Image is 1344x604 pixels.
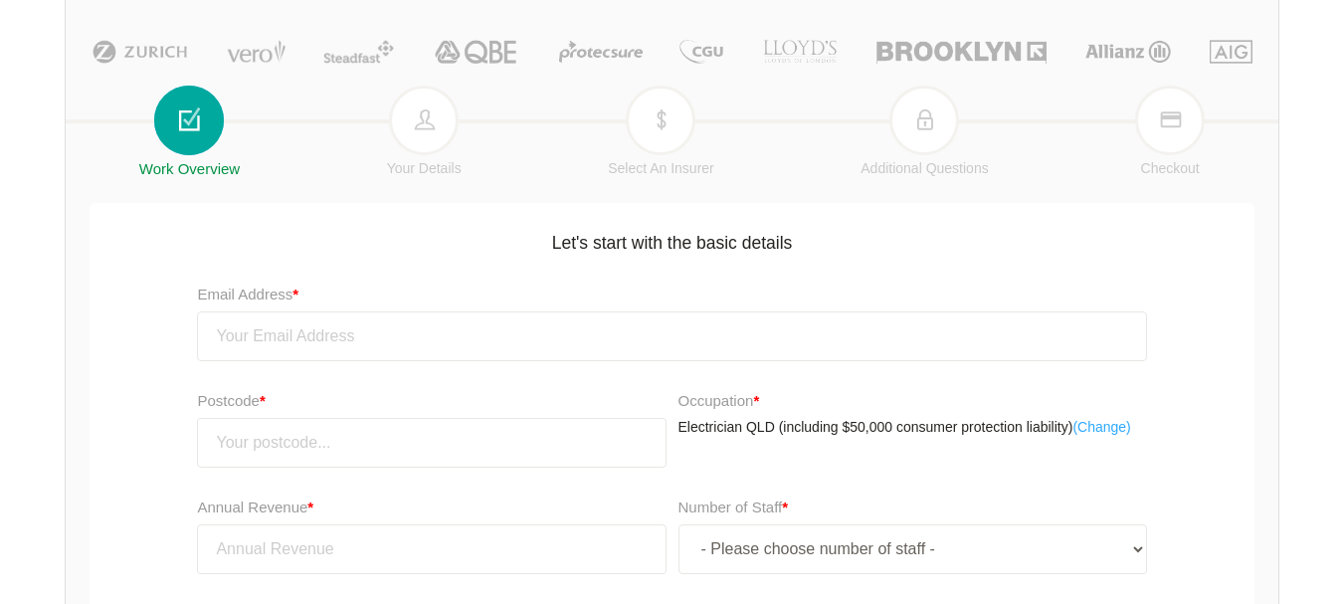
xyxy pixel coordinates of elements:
img: Steadfast | Public Liability Insurance [315,40,403,64]
img: CGU | Public Liability Insurance [672,40,731,64]
img: Vero | Public Liability Insurance [218,40,294,64]
h5: Let's start with the basic details [99,219,1245,256]
img: AIG | Public Liability Insurance [1202,40,1260,64]
img: LLOYD's | Public Liability Insurance [752,40,848,64]
img: Protecsure | Public Liability Insurance [551,40,652,64]
input: Your postcode... [197,418,666,468]
input: Annual Revenue [197,524,666,574]
img: QBE | Public Liability Insurance [423,40,530,64]
label: Number of Staff [678,496,789,519]
img: Zurich | Public Liability Insurance [84,40,196,64]
a: (Change) [1072,418,1130,438]
label: Postcode [197,389,666,413]
p: Electrician QLD (including $50,000 consumer protection liability) [678,418,1147,438]
label: Email Address [197,283,298,306]
label: Annual Revenue [197,496,313,519]
input: Your Email Address [197,311,1146,361]
img: Allianz | Public Liability Insurance [1075,40,1181,64]
label: Occupation [678,389,760,413]
img: Brooklyn | Public Liability Insurance [868,40,1055,64]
